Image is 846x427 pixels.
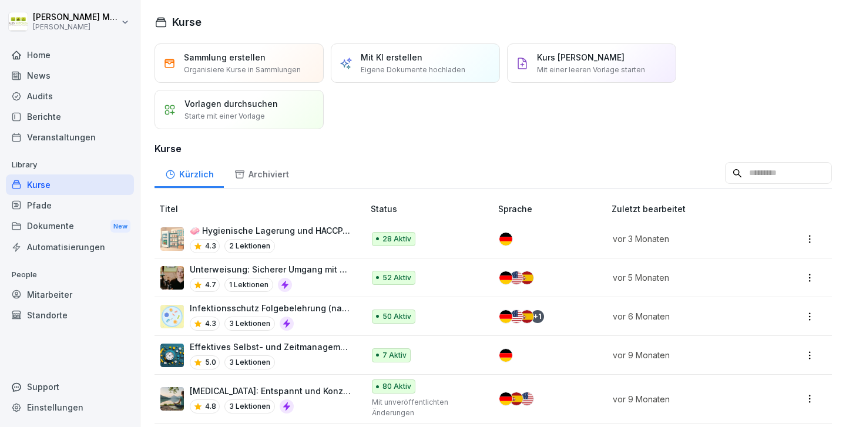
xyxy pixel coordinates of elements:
[6,397,134,418] a: Einstellungen
[160,344,184,367] img: ib225k7rxi7tdmhq0qwalpne.png
[224,278,273,292] p: 1 Lektionen
[110,220,130,233] div: New
[205,241,216,251] p: 4.3
[510,271,523,284] img: us.svg
[224,317,275,331] p: 3 Lektionen
[382,381,411,392] p: 80 Aktiv
[205,318,216,329] p: 4.3
[613,271,761,284] p: vor 5 Monaten
[6,284,134,305] a: Mitarbeiter
[6,376,134,397] div: Support
[160,266,184,290] img: lyn4bsw3lmke940dv9uieq2o.png
[361,51,422,63] p: Mit KI erstellen
[184,97,278,110] p: Vorlagen durchsuchen
[205,401,216,412] p: 4.8
[537,51,625,63] p: Kurs [PERSON_NAME]
[6,265,134,284] p: People
[499,349,512,362] img: de.svg
[205,357,216,368] p: 5.0
[6,216,134,237] div: Dokumente
[612,203,775,215] p: Zuletzt bearbeitet
[6,86,134,106] a: Audits
[160,387,184,411] img: l8rdlqx34tpr0pzus5fro4gs.png
[613,310,761,322] p: vor 6 Monaten
[6,216,134,237] a: DokumenteNew
[33,23,119,31] p: [PERSON_NAME]
[159,203,366,215] p: Titel
[537,65,645,75] p: Mit einer leeren Vorlage starten
[499,233,512,246] img: de.svg
[190,224,352,237] p: 🧼 Hygienische Lagerung und HACCP-Standards
[190,341,352,353] p: Effektives Selbst- und Zeitmanagement im Gastgewerbe
[6,237,134,257] a: Automatisierungen
[382,350,407,361] p: 7 Aktiv
[224,355,275,369] p: 3 Lektionen
[361,65,465,75] p: Eigene Dokumente hochladen
[6,195,134,216] a: Pfade
[184,51,266,63] p: Sammlung erstellen
[499,392,512,405] img: de.svg
[613,233,761,245] p: vor 3 Monaten
[33,12,119,22] p: [PERSON_NAME] Müller
[382,311,411,322] p: 50 Aktiv
[155,142,832,156] h3: Kurse
[6,45,134,65] a: Home
[6,174,134,195] a: Kurse
[190,385,352,397] p: [MEDICAL_DATA]: Entspannt und Konzentriert im digitalen Zeitalter
[224,399,275,413] p: 3 Lektionen
[160,305,184,328] img: jtrrztwhurl1lt2nit6ma5t3.png
[205,280,216,290] p: 4.7
[613,393,761,405] p: vor 9 Monaten
[499,310,512,323] img: de.svg
[499,271,512,284] img: de.svg
[371,203,493,215] p: Status
[521,310,533,323] img: es.svg
[6,106,134,127] a: Berichte
[6,127,134,147] a: Veranstaltungen
[382,234,411,244] p: 28 Aktiv
[184,65,301,75] p: Organisiere Kurse in Sammlungen
[224,158,299,188] a: Archiviert
[510,392,523,405] img: es.svg
[172,14,202,30] h1: Kurse
[6,305,134,325] a: Standorte
[613,349,761,361] p: vor 9 Monaten
[382,273,411,283] p: 52 Aktiv
[184,111,265,122] p: Starte mit einer Vorlage
[155,158,224,188] a: Kürzlich
[531,310,544,323] div: + 1
[510,310,523,323] img: us.svg
[160,227,184,251] img: ku3w1zc1i2uif9ul6p795xec.png
[224,239,275,253] p: 2 Lektionen
[521,392,533,405] img: us.svg
[6,65,134,86] a: News
[190,302,352,314] p: Infektionsschutz Folgebelehrung (nach §43 IfSG)
[6,156,134,174] p: Library
[498,203,607,215] p: Sprache
[190,263,352,275] p: Unterweisung: Sicherer Umgang mit der Bierzapfanlage
[372,397,479,418] p: Mit unveröffentlichten Änderungen
[521,271,533,284] img: es.svg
